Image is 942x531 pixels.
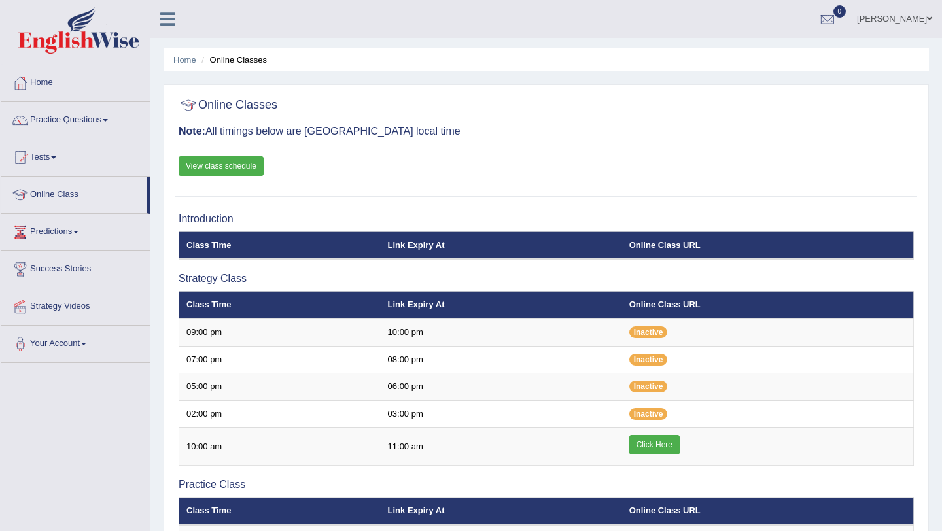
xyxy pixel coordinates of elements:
th: Class Time [179,498,381,525]
th: Link Expiry At [381,231,622,259]
h3: All timings below are [GEOGRAPHIC_DATA] local time [179,126,914,137]
td: 09:00 pm [179,318,381,346]
td: 10:00 am [179,428,381,466]
a: Strategy Videos [1,288,150,321]
a: Practice Questions [1,102,150,135]
span: Inactive [629,326,668,338]
li: Online Classes [198,54,267,66]
th: Class Time [179,231,381,259]
b: Note: [179,126,205,137]
span: Inactive [629,381,668,392]
a: Predictions [1,214,150,247]
th: Online Class URL [622,291,914,318]
th: Online Class URL [622,231,914,259]
td: 10:00 pm [381,318,622,346]
span: Inactive [629,408,668,420]
td: 08:00 pm [381,346,622,373]
td: 06:00 pm [381,373,622,401]
a: Tests [1,139,150,172]
a: Online Class [1,177,147,209]
h3: Practice Class [179,479,914,490]
td: 05:00 pm [179,373,381,401]
h3: Introduction [179,213,914,225]
a: Click Here [629,435,680,454]
h2: Online Classes [179,95,277,115]
td: 07:00 pm [179,346,381,373]
a: Success Stories [1,251,150,284]
td: 11:00 am [381,428,622,466]
th: Online Class URL [622,498,914,525]
h3: Strategy Class [179,273,914,284]
th: Link Expiry At [381,498,622,525]
a: Home [173,55,196,65]
span: 0 [833,5,846,18]
a: View class schedule [179,156,264,176]
td: 03:00 pm [381,400,622,428]
th: Class Time [179,291,381,318]
td: 02:00 pm [179,400,381,428]
a: Home [1,65,150,97]
a: Your Account [1,326,150,358]
span: Inactive [629,354,668,366]
th: Link Expiry At [381,291,622,318]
